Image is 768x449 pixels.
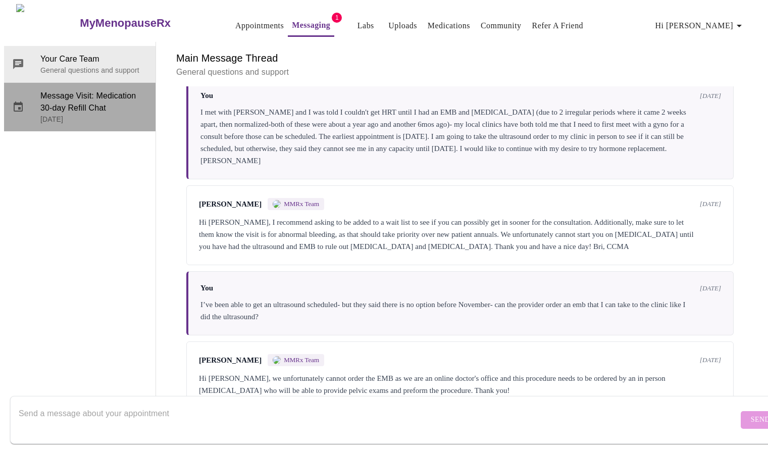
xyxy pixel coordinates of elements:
[700,92,721,100] span: [DATE]
[284,200,319,208] span: MMRx Team
[532,19,584,33] a: Refer a Friend
[288,15,334,37] button: Messaging
[176,50,744,66] h6: Main Message Thread
[477,16,526,36] button: Community
[40,65,147,75] p: General questions and support
[200,106,721,167] div: I met with [PERSON_NAME] and I was told I couldn't get HRT until I had an EMB and [MEDICAL_DATA] ...
[40,114,147,124] p: [DATE]
[357,19,374,33] a: Labs
[4,46,156,82] div: Your Care TeamGeneral questions and support
[80,17,171,30] h3: MyMenopauseRx
[176,66,744,78] p: General questions and support
[199,200,262,209] span: [PERSON_NAME]
[332,13,342,23] span: 1
[481,19,522,33] a: Community
[284,356,319,364] span: MMRx Team
[199,356,262,365] span: [PERSON_NAME]
[235,19,284,33] a: Appointments
[292,18,330,32] a: Messaging
[200,91,213,100] span: You
[200,284,213,292] span: You
[231,16,288,36] button: Appointments
[199,372,721,396] div: Hi [PERSON_NAME], we unfortunately cannot order the EMB as we are an online doctor's office and t...
[651,16,749,36] button: Hi [PERSON_NAME]
[655,19,745,33] span: Hi [PERSON_NAME]
[700,284,721,292] span: [DATE]
[4,83,156,131] div: Message Visit: Medication 30-day Refill Chat[DATE]
[273,200,281,208] img: MMRX
[200,298,721,323] div: I’ve been able to get an ultrasound scheduled- but they said there is no option before November- ...
[700,356,721,364] span: [DATE]
[273,356,281,364] img: MMRX
[40,53,147,65] span: Your Care Team
[16,4,79,42] img: MyMenopauseRx Logo
[19,404,738,436] textarea: Send a message about your appointment
[199,216,721,253] div: Hi [PERSON_NAME], I recommend asking to be added to a wait list to see if you can possibly get in...
[40,90,147,114] span: Message Visit: Medication 30-day Refill Chat
[349,16,382,36] button: Labs
[79,6,211,41] a: MyMenopauseRx
[384,16,421,36] button: Uploads
[700,200,721,208] span: [DATE]
[388,19,417,33] a: Uploads
[528,16,588,36] button: Refer a Friend
[424,16,474,36] button: Medications
[428,19,470,33] a: Medications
